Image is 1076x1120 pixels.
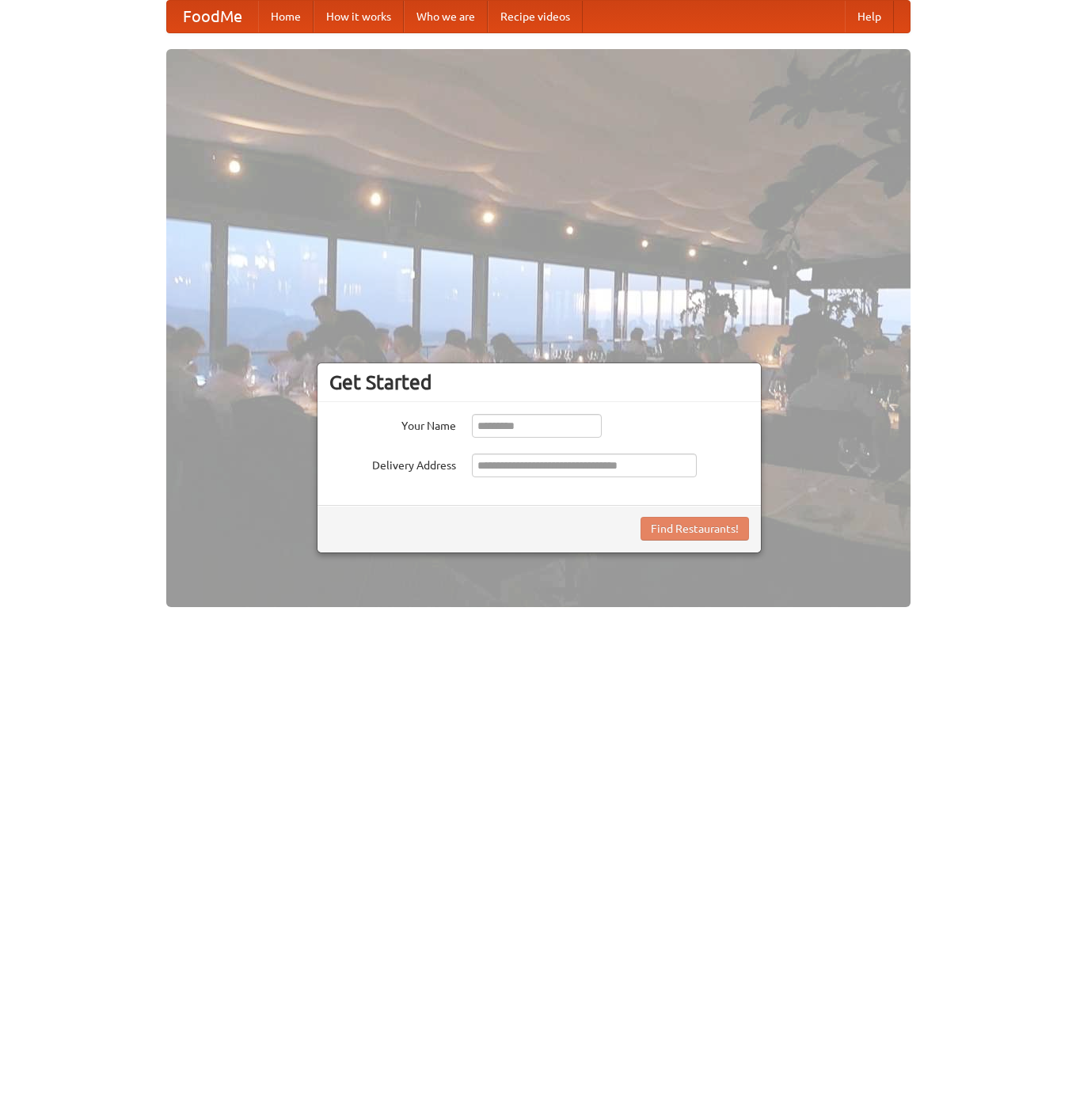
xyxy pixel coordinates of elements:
[641,517,749,541] button: Find Restaurants!
[258,1,314,32] a: Home
[845,1,894,32] a: Help
[314,1,404,32] a: How it works
[329,370,749,394] h3: Get Started
[488,1,583,32] a: Recipe videos
[329,454,456,473] label: Delivery Address
[167,1,258,32] a: FoodMe
[404,1,488,32] a: Who we are
[329,414,456,434] label: Your Name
